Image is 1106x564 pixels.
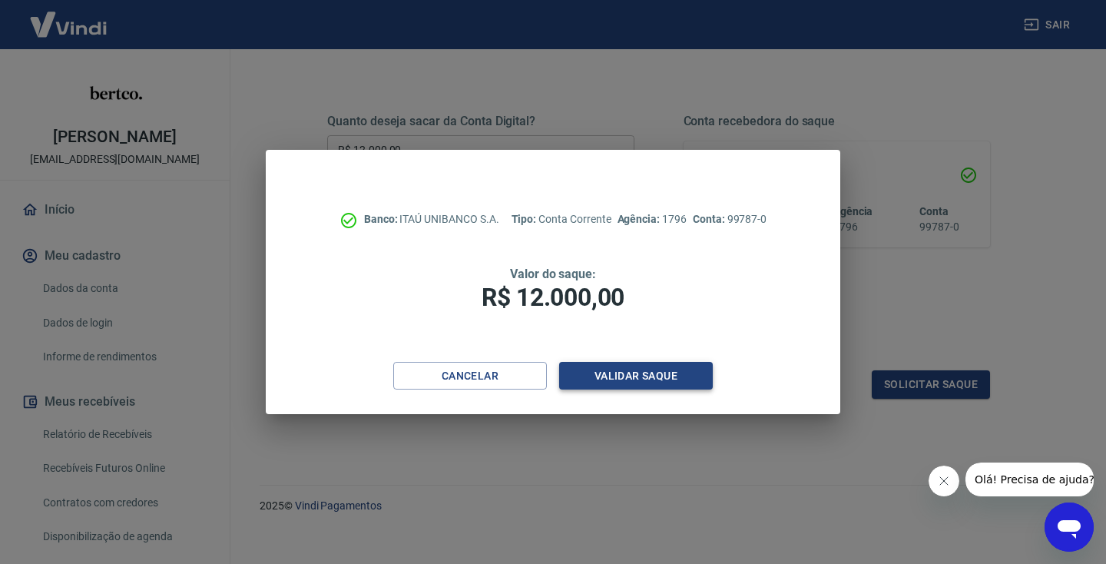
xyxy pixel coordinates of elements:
[929,466,959,496] iframe: Fechar mensagem
[559,362,713,390] button: Validar saque
[364,213,400,225] span: Banco:
[1045,503,1094,552] iframe: Botão para abrir a janela de mensagens
[9,11,129,23] span: Olá! Precisa de ajuda?
[618,211,687,227] p: 1796
[482,283,624,312] span: R$ 12.000,00
[693,211,767,227] p: 99787-0
[693,213,727,225] span: Conta:
[512,211,611,227] p: Conta Corrente
[364,211,499,227] p: ITAÚ UNIBANCO S.A.
[512,213,539,225] span: Tipo:
[965,463,1094,496] iframe: Mensagem da empresa
[393,362,547,390] button: Cancelar
[618,213,663,225] span: Agência:
[510,267,596,281] span: Valor do saque:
